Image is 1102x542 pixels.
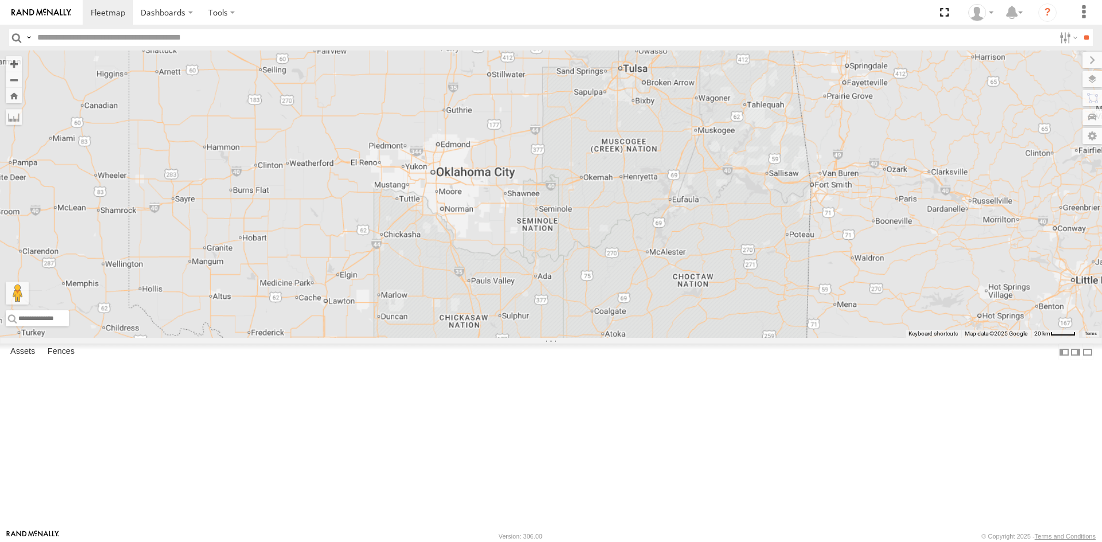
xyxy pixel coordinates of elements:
label: Dock Summary Table to the Right [1070,344,1081,360]
button: Drag Pegman onto the map to open Street View [6,282,29,305]
label: Assets [5,344,41,360]
a: Visit our Website [6,531,59,542]
label: Measure [6,109,22,125]
div: Sardor Khadjimedov [964,4,998,21]
div: © Copyright 2025 - [981,533,1096,540]
label: Fences [42,344,80,360]
button: Zoom in [6,56,22,72]
a: Terms (opens in new tab) [1085,332,1097,336]
label: Hide Summary Table [1082,344,1093,360]
label: Search Query [24,29,33,46]
button: Map Scale: 20 km per 40 pixels [1031,330,1079,338]
div: Version: 306.00 [499,533,542,540]
button: Zoom out [6,72,22,88]
label: Search Filter Options [1055,29,1080,46]
button: Zoom Home [6,88,22,103]
span: 20 km [1034,330,1050,337]
label: Dock Summary Table to the Left [1058,344,1070,360]
span: Map data ©2025 Google [965,330,1027,337]
i: ? [1038,3,1057,22]
a: Terms and Conditions [1035,533,1096,540]
img: rand-logo.svg [11,9,71,17]
label: Map Settings [1082,128,1102,144]
button: Keyboard shortcuts [909,330,958,338]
